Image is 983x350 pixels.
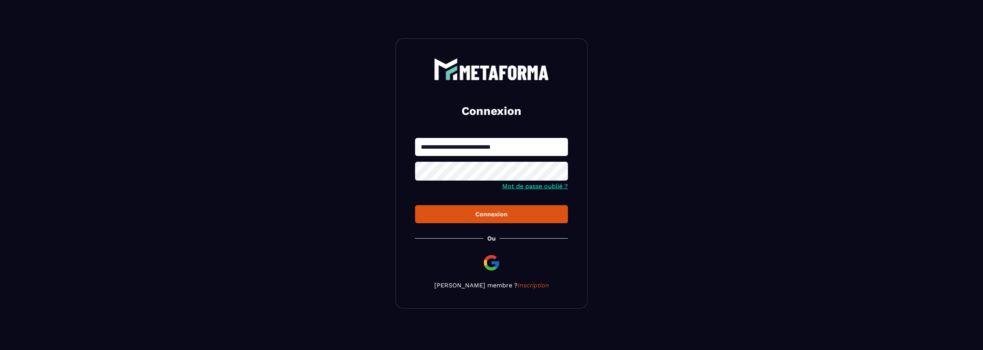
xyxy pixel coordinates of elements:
img: google [482,254,501,272]
button: Connexion [415,205,568,223]
img: logo [434,58,549,80]
p: Ou [487,235,496,242]
h2: Connexion [424,103,559,119]
a: Inscription [518,282,549,289]
p: [PERSON_NAME] membre ? [415,282,568,289]
a: Mot de passe oublié ? [502,182,568,190]
div: Connexion [421,211,562,218]
a: logo [415,58,568,80]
